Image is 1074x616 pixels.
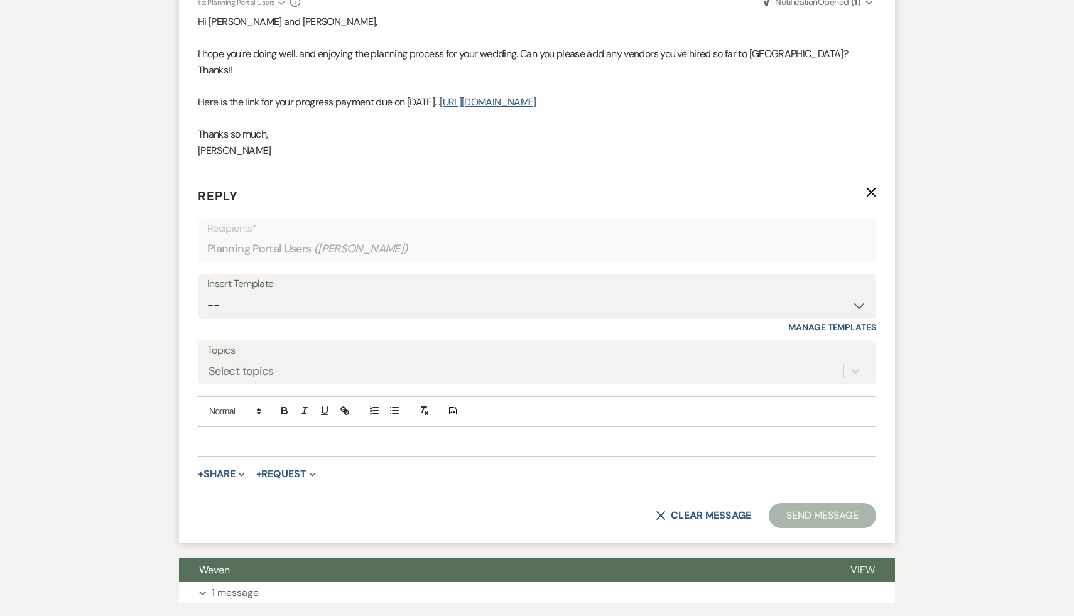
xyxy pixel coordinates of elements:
[198,126,876,143] p: Thanks so much,
[198,469,203,479] span: +
[788,322,876,333] a: Manage Templates
[198,143,876,159] p: [PERSON_NAME]
[198,46,876,78] p: I hope you're doing well. and enjoying the planning process for your wedding. Can you please add ...
[207,237,867,261] div: Planning Portal Users
[256,469,262,479] span: +
[212,585,259,601] p: 1 message
[769,503,876,528] button: Send Message
[850,563,875,576] span: View
[207,220,867,237] p: Recipients*
[199,563,230,576] span: Weven
[830,558,895,582] button: View
[179,582,895,603] button: 1 message
[198,469,245,479] button: Share
[256,469,316,479] button: Request
[198,188,238,204] span: Reply
[314,240,408,257] span: ( [PERSON_NAME] )
[198,94,876,111] p: Here is the link for your progress payment due on [DATE]. .
[440,95,536,109] a: [URL][DOMAIN_NAME]
[179,558,830,582] button: Weven
[209,363,274,380] div: Select topics
[207,342,867,360] label: Topics
[656,511,751,521] button: Clear message
[207,275,867,293] div: Insert Template
[198,14,876,30] p: Hi [PERSON_NAME] and [PERSON_NAME],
